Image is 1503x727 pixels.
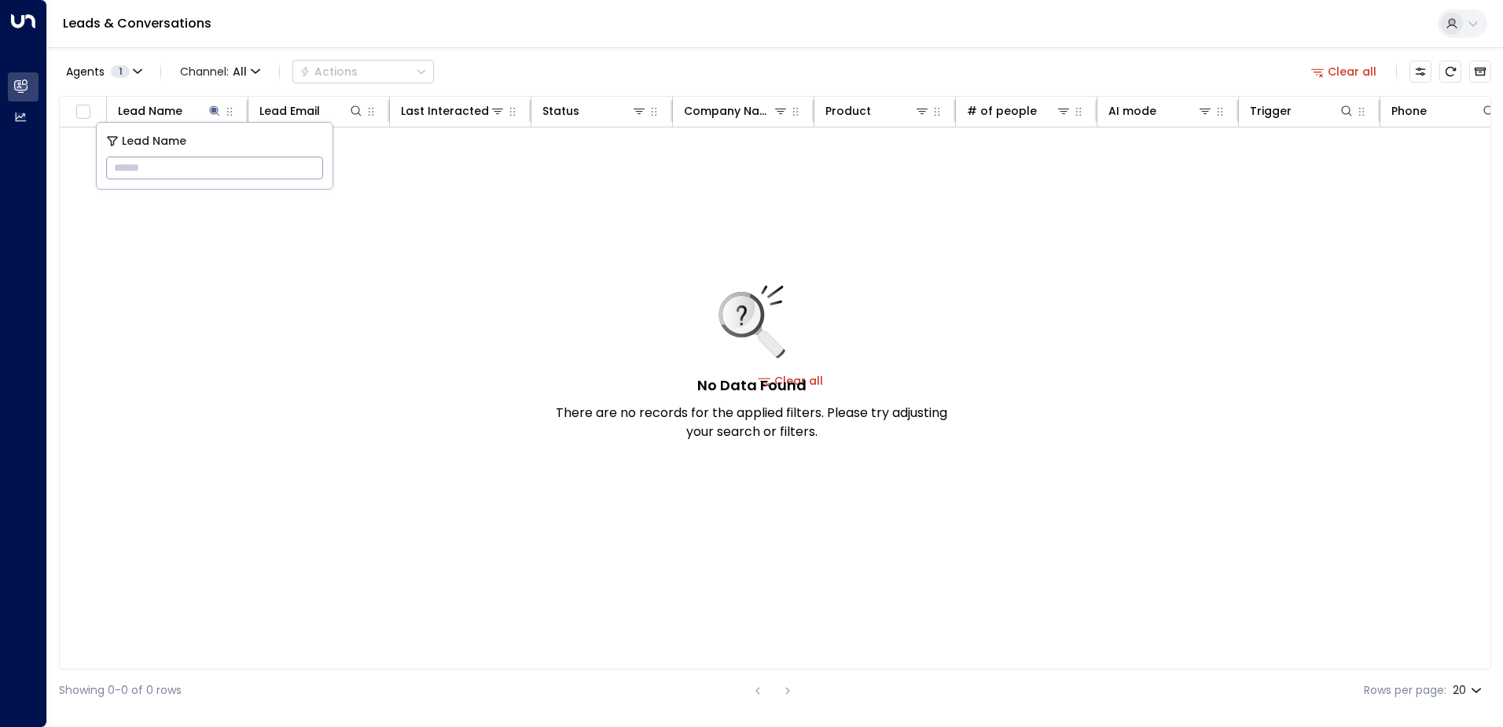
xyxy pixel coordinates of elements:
span: Lead Name [122,132,186,150]
span: Agents [66,66,105,77]
div: Actions [299,65,358,79]
div: Phone [1391,101,1427,120]
a: Leads & Conversations [63,14,211,32]
div: AI mode [1108,101,1156,120]
span: Toggle select all [73,102,93,122]
button: Archived Leads [1469,61,1491,83]
button: Actions [292,60,434,83]
div: Last Interacted [401,101,489,120]
div: Product [825,101,930,120]
span: Refresh [1439,61,1461,83]
nav: pagination navigation [748,681,798,700]
h5: No Data Found [697,375,807,396]
div: Lead Name [118,101,182,120]
div: # of people [967,101,1037,120]
div: Trigger [1250,101,1292,120]
div: Trigger [1250,101,1354,120]
div: Company Name [684,101,773,120]
div: Showing 0-0 of 0 rows [59,682,182,699]
div: Lead Email [259,101,364,120]
div: AI mode [1108,101,1213,120]
div: Status [542,101,579,120]
div: # of people [967,101,1071,120]
button: Clear all [1305,61,1384,83]
div: Company Name [684,101,788,120]
button: Customize [1409,61,1431,83]
div: Lead Name [118,101,222,120]
div: Product [825,101,871,120]
div: 20 [1453,679,1485,702]
span: All [233,65,247,78]
div: Phone [1391,101,1497,120]
div: Lead Email [259,101,320,120]
label: Rows per page: [1364,682,1446,699]
p: There are no records for the applied filters. Please try adjusting your search or filters. [555,404,948,441]
span: 1 [111,65,130,78]
div: Last Interacted [401,101,505,120]
span: Channel: [174,61,266,83]
div: Status [542,101,647,120]
button: Agents1 [59,61,148,83]
div: Button group with a nested menu [292,60,434,83]
button: Channel:All [174,61,266,83]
